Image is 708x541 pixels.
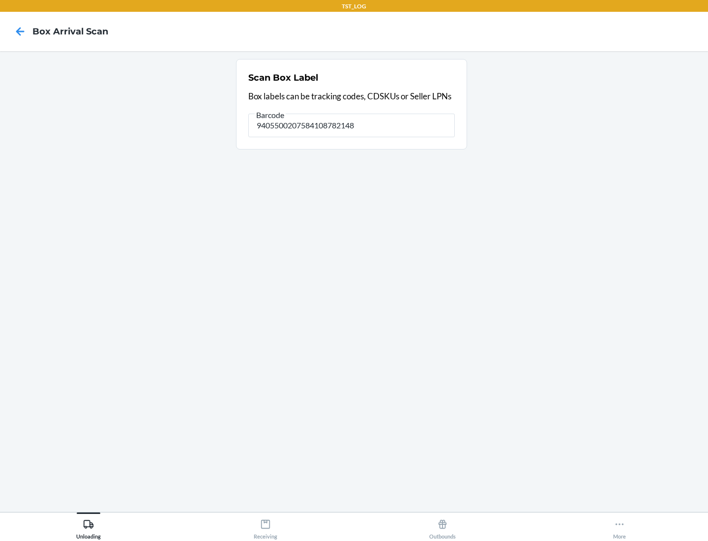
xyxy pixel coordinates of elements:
[76,515,101,540] div: Unloading
[248,90,455,103] p: Box labels can be tracking codes, CDSKUs or Seller LPNs
[248,71,318,84] h2: Scan Box Label
[429,515,456,540] div: Outbounds
[248,114,455,137] input: Barcode
[342,2,366,11] p: TST_LOG
[531,512,708,540] button: More
[354,512,531,540] button: Outbounds
[177,512,354,540] button: Receiving
[613,515,626,540] div: More
[32,25,108,38] h4: Box Arrival Scan
[254,515,277,540] div: Receiving
[255,110,286,120] span: Barcode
